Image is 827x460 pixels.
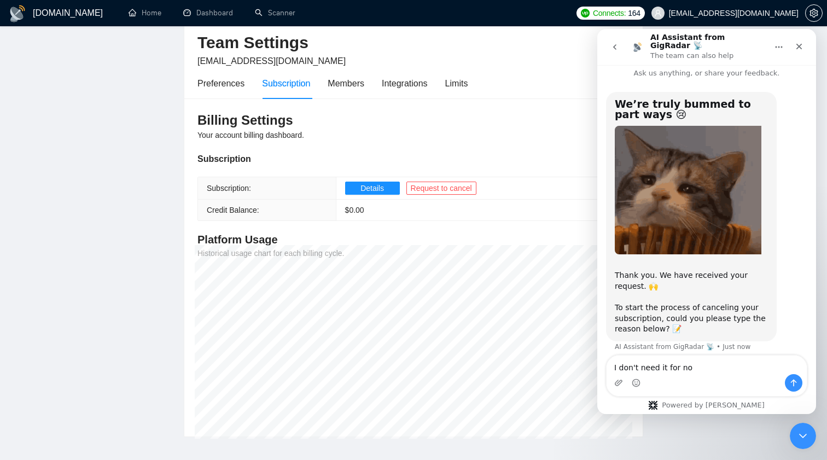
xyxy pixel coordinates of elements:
span: Request to cancel [411,182,472,194]
button: Details [345,182,400,195]
span: Credit Balance: [207,206,259,214]
h3: Billing Settings [197,112,630,129]
button: setting [805,4,823,22]
iframe: Intercom live chat [597,29,816,414]
span: Subscription: [207,184,251,193]
div: Subscription [197,152,630,166]
span: Your account billing dashboard. [197,131,304,139]
button: Request to cancel [406,182,476,195]
span: 164 [628,7,640,19]
h2: Team Settings [197,32,630,54]
div: Subscription [262,77,310,90]
span: setting [806,9,822,18]
h4: Platform Usage [197,232,630,247]
div: Preferences [197,77,244,90]
a: dashboardDashboard [183,8,233,18]
img: logo [9,5,26,22]
a: searchScanner [255,8,295,18]
span: $ 0.00 [345,206,364,214]
span: Connects: [593,7,626,19]
div: Limits [445,77,468,90]
a: setting [805,9,823,18]
span: user [654,9,662,17]
a: homeHome [129,8,161,18]
span: [EMAIL_ADDRESS][DOMAIN_NAME] [197,56,346,66]
iframe: Intercom live chat [790,423,816,449]
div: Integrations [382,77,428,90]
div: Members [328,77,364,90]
img: upwork-logo.png [581,9,590,18]
span: Details [360,182,384,194]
